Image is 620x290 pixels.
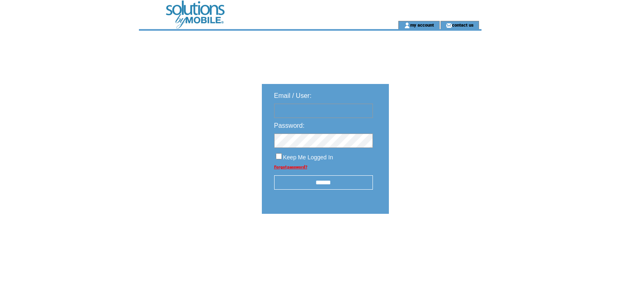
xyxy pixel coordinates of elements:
[274,92,312,99] span: Email / User:
[452,22,474,27] a: contact us
[283,154,333,161] span: Keep Me Logged In
[446,22,452,29] img: contact_us_icon.gif;jsessionid=1F2A29CFE204BB9F3F6217321900E57A
[413,234,454,245] img: transparent.png;jsessionid=1F2A29CFE204BB9F3F6217321900E57A
[274,122,305,129] span: Password:
[410,22,434,27] a: my account
[404,22,410,29] img: account_icon.gif;jsessionid=1F2A29CFE204BB9F3F6217321900E57A
[274,165,307,169] a: Forgot password?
